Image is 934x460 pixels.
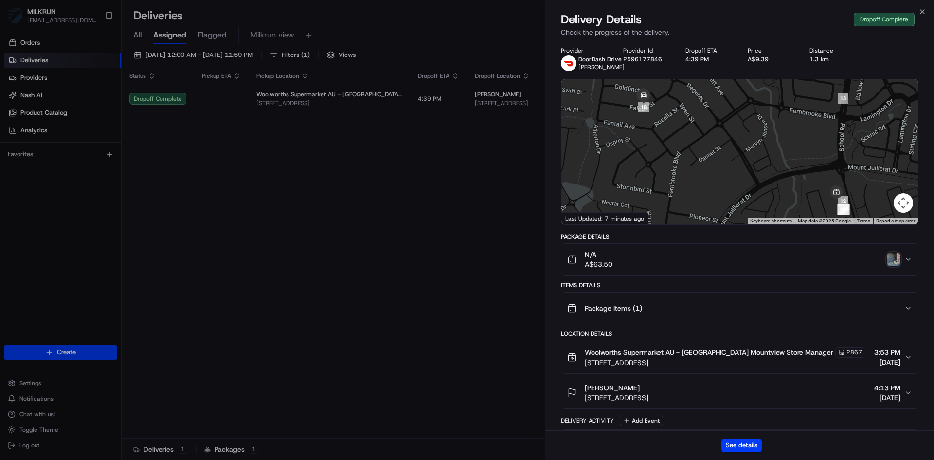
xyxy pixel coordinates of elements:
div: Delivery Activity [561,417,614,424]
div: Distance [809,47,856,55]
div: Provider Id [623,47,670,55]
a: Report a map error [876,218,915,223]
div: Provider [561,47,608,55]
div: 11 [837,204,848,215]
span: Woolworths Supermarket AU - [GEOGRAPHIC_DATA] Mountview Store Manager [585,348,833,357]
img: photo_proof_of_delivery image [887,253,900,266]
div: 13 [838,93,848,104]
button: 2596177846 [623,55,662,63]
span: [STREET_ADDRESS] [585,393,648,403]
button: Package Items (1) [561,293,918,324]
div: 12 [838,196,848,206]
div: Dropoff ETA [685,47,732,55]
a: Terms (opens in new tab) [857,218,870,223]
span: Delivery Details [561,12,642,27]
span: [DATE] [874,357,900,367]
div: 1.3 km [809,55,856,63]
img: Google [564,212,596,224]
div: 4:39 PM [685,55,732,63]
button: See details [721,439,762,452]
span: 2867 [846,349,862,356]
a: Open this area in Google Maps (opens a new window) [564,212,596,224]
div: Location Details [561,330,918,338]
div: Last Updated: 7 minutes ago [561,212,648,224]
p: Check the progress of the delivery. [561,27,918,37]
button: N/AA$63.50photo_proof_of_delivery image [561,244,918,275]
span: [STREET_ADDRESS] [585,358,865,368]
span: [PERSON_NAME] [578,63,625,71]
span: [DATE] [874,393,900,403]
span: [PERSON_NAME] [585,383,640,393]
div: 10 [840,204,850,215]
button: Woolworths Supermarket AU - [GEOGRAPHIC_DATA] Mountview Store Manager2867[STREET_ADDRESS]3:53 PM[... [561,341,918,373]
span: Package Items ( 1 ) [585,303,642,313]
div: 18 [638,102,649,112]
span: 4:13 PM [874,383,900,393]
div: A$9.39 [748,55,794,63]
img: doordash_logo_v2.png [561,55,576,71]
div: Items Details [561,281,918,289]
span: Map data ©2025 Google [798,218,851,223]
span: A$63.50 [585,259,612,269]
div: Price [748,47,794,55]
span: N/A [585,250,612,259]
button: Keyboard shortcuts [750,218,792,224]
button: Map camera controls [894,193,913,213]
button: [PERSON_NAME][STREET_ADDRESS]4:13 PM[DATE] [561,377,918,408]
span: 3:53 PM [874,348,900,357]
button: Add Event [620,415,663,426]
div: Package Details [561,233,918,240]
span: DoorDash Drive [578,55,622,63]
